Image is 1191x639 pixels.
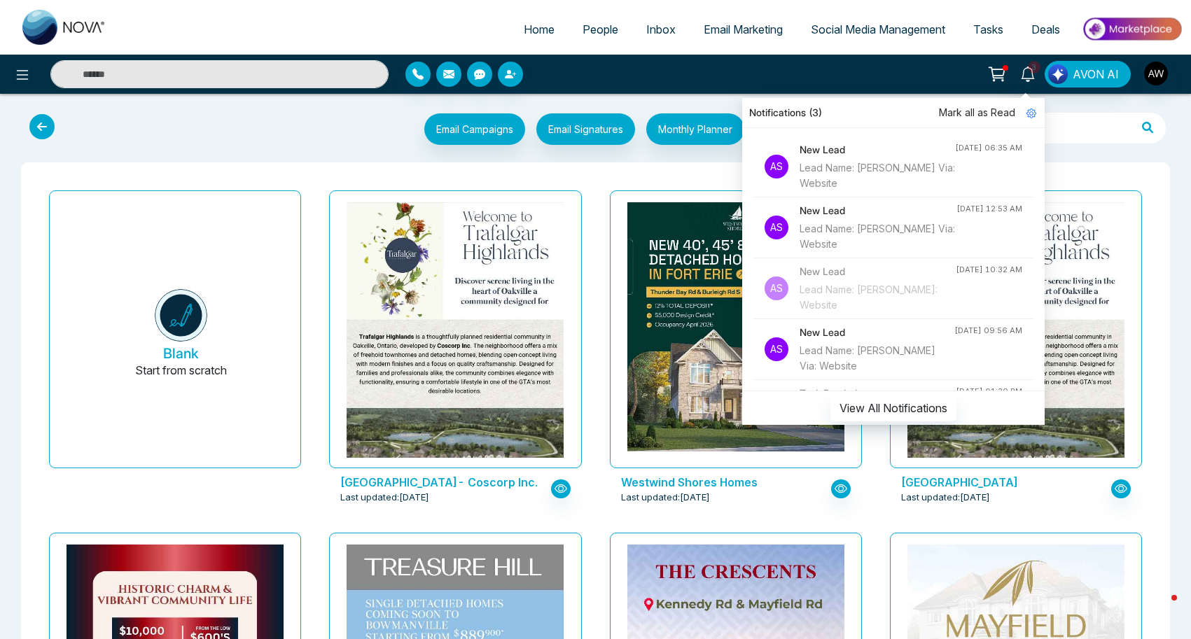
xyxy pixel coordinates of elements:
[1143,591,1177,625] iframe: Intercom live chat
[1048,64,1068,84] img: Lead Flow
[510,16,569,43] a: Home
[956,386,1022,398] div: [DATE] 01:30 PM
[956,264,1022,276] div: [DATE] 10:32 AM
[1045,61,1131,87] button: AVON AI
[800,343,954,374] div: Lead Name: [PERSON_NAME] Via: Website
[524,22,555,36] span: Home
[800,282,956,313] div: Lead Name: [PERSON_NAME]: Website
[800,221,956,252] div: Lead Name: [PERSON_NAME] Via: Website
[955,142,1022,154] div: [DATE] 06:35 AM
[959,16,1017,43] a: Tasks
[800,386,956,401] h4: Task Reminder
[704,22,783,36] span: Email Marketing
[800,142,955,157] h4: New Lead
[800,325,954,340] h4: New Lead
[1073,66,1119,83] span: AVON AI
[413,121,525,135] a: Email Campaigns
[973,22,1003,36] span: Tasks
[525,113,635,148] a: Email Signatures
[340,491,429,505] span: Last updated: [DATE]
[765,155,788,178] p: AS
[22,10,106,45] img: Nova CRM Logo
[155,289,207,342] img: novacrm
[765,276,788,300] p: AS
[569,16,632,43] a: People
[635,113,744,148] a: Monthly Planner
[135,362,227,395] p: Start from scratch
[646,113,744,145] button: Monthly Planner
[956,203,1022,215] div: [DATE] 12:53 AM
[1017,16,1074,43] a: Deals
[646,22,676,36] span: Inbox
[621,474,828,491] p: Westwind Shores Homes
[901,474,1108,491] p: Trafalgar Highlands
[632,16,690,43] a: Inbox
[1011,61,1045,85] a: 3
[536,113,635,145] button: Email Signatures
[621,491,710,505] span: Last updated: [DATE]
[797,16,959,43] a: Social Media Management
[830,401,956,413] a: View All Notifications
[163,345,199,362] h5: Blank
[811,22,945,36] span: Social Media Management
[1144,62,1168,85] img: User Avatar
[424,113,525,145] button: Email Campaigns
[583,22,618,36] span: People
[340,474,547,491] p: Trafalgar Highlands- Coscorp Inc.
[1031,22,1060,36] span: Deals
[765,337,788,361] p: AS
[72,202,289,468] button: BlankStart from scratch
[939,105,1015,120] span: Mark all as Read
[800,203,956,218] h4: New Lead
[830,395,956,421] button: View All Notifications
[1028,61,1040,73] span: 3
[901,491,990,505] span: Last updated: [DATE]
[690,16,797,43] a: Email Marketing
[742,98,1045,128] div: Notifications (3)
[1081,13,1183,45] img: Market-place.gif
[954,325,1022,337] div: [DATE] 09:56 AM
[800,264,956,279] h4: New Lead
[765,216,788,239] p: AS
[800,160,955,191] div: Lead Name: [PERSON_NAME] Via: Website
